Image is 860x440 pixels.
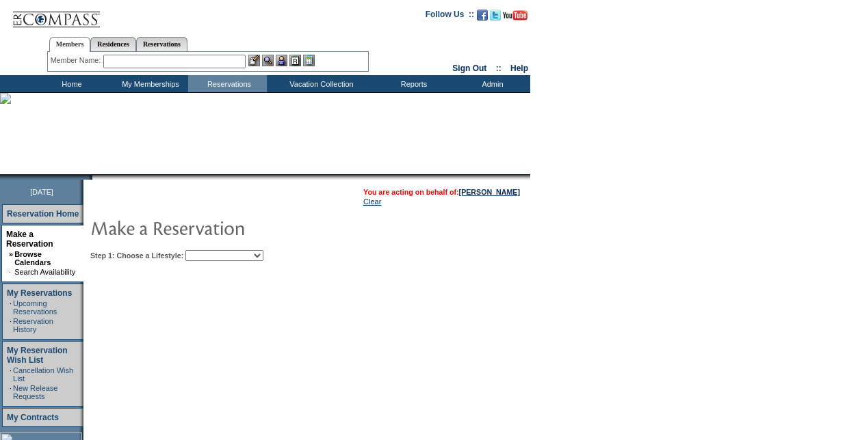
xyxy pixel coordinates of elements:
td: Follow Us :: [426,8,474,25]
a: Make a Reservation [6,230,53,249]
td: Vacation Collection [267,75,373,92]
a: Sign Out [452,64,486,73]
span: :: [496,64,501,73]
a: Reservation Home [7,209,79,219]
td: Reports [373,75,452,92]
td: My Memberships [109,75,188,92]
img: b_edit.gif [248,55,260,66]
img: Impersonate [276,55,287,66]
a: Clear [363,197,381,206]
a: Cancellation Wish List [13,366,73,383]
a: Become our fan on Facebook [477,14,488,22]
td: Reservations [188,75,267,92]
img: promoShadowLeftCorner.gif [88,174,92,180]
img: pgTtlMakeReservation.gif [90,214,364,241]
a: My Reservation Wish List [7,346,68,365]
td: Admin [452,75,530,92]
img: Reservations [289,55,301,66]
b: Step 1: Choose a Lifestyle: [90,251,183,260]
td: · [10,366,12,383]
a: Members [49,37,91,52]
a: Reservation History [13,317,53,333]
a: Residences [90,37,136,51]
a: Reservations [136,37,187,51]
a: Upcoming Reservations [13,299,57,316]
td: · [9,268,13,276]
img: Follow us on Twitter [490,10,501,20]
a: Search Availability [14,268,75,276]
img: b_calculator.gif [303,55,315,66]
img: blank.gif [92,174,94,180]
b: » [9,250,13,258]
img: View [262,55,274,66]
a: My Contracts [7,413,59,422]
a: Follow us on Twitter [490,14,501,22]
img: Subscribe to our YouTube Channel [503,10,527,20]
a: Subscribe to our YouTube Channel [503,14,527,22]
a: Browse Calendars [14,250,51,266]
td: · [10,299,12,316]
td: Home [31,75,109,92]
a: New Release Requests [13,384,57,400]
td: · [10,317,12,333]
a: Help [510,64,528,73]
a: My Reservations [7,288,72,298]
span: [DATE] [30,188,53,196]
td: · [10,384,12,400]
a: [PERSON_NAME] [459,188,520,196]
span: You are acting on behalf of: [363,188,520,196]
div: Member Name: [51,55,103,66]
img: Become our fan on Facebook [477,10,488,20]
